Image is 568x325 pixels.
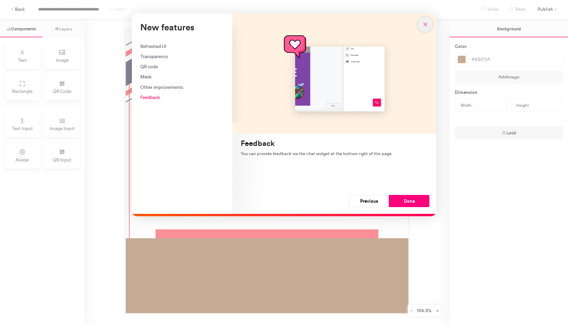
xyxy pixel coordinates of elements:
h4: Feedback [241,139,428,148]
div: Feedback [140,94,224,101]
h3: New features [140,22,224,33]
p: You can provide feedback via the chat widget at the bottom right of this page. [241,150,428,157]
div: QR code [140,63,224,70]
div: Navigation button [349,195,429,207]
div: Other improvements [140,84,224,91]
button: Previous [349,195,389,207]
div: New features [132,14,436,216]
div: Transparency [140,53,224,60]
iframe: Drift Widget Chat Controller [534,291,560,317]
div: Mask [140,73,224,80]
button: Done [389,195,429,207]
div: Refreshed UI [140,43,224,50]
